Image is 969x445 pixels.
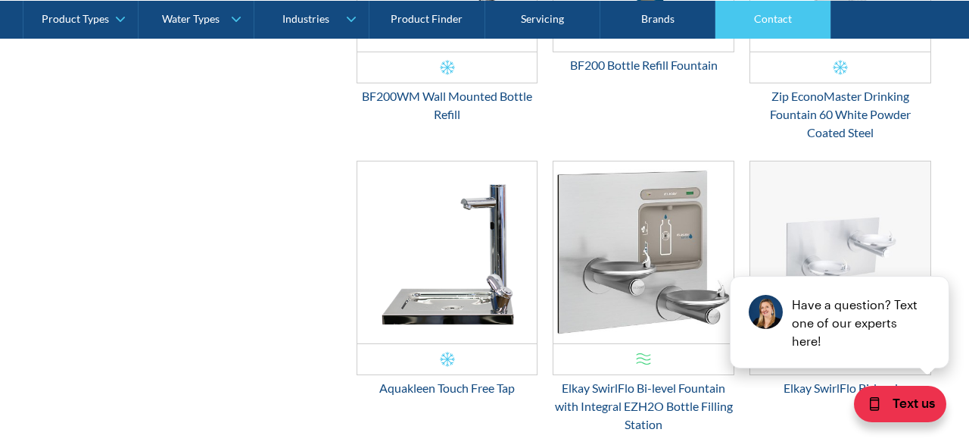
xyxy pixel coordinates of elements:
[357,87,538,124] div: BF200WM Wall Mounted Bottle Refill
[712,206,969,388] iframe: podium webchat widget prompt
[357,161,537,343] img: Aquakleen Touch Free Tap
[749,161,931,397] a: Elkay SwirlFlo Bi-levelElkay SwirlFlo Bi-level
[357,379,538,397] div: Aquakleen Touch Free Tap
[553,379,734,434] div: Elkay SwirlFlo Bi-level Fountain with Integral EZH2O Bottle Filling Station
[162,12,220,25] div: Water Types
[282,12,329,25] div: Industries
[749,87,931,142] div: Zip EconoMaster Drinking Fountain 60 White Powder Coated Steel
[357,161,538,397] a: Aquakleen Touch Free TapAquakleen Touch Free Tap
[42,12,109,25] div: Product Types
[750,161,930,343] img: Elkay SwirlFlo Bi-level
[553,161,734,434] a: Elkay SwirlFlo Bi-level Fountain with Integral EZH2O Bottle Filling StationElkay SwirlFlo Bi-leve...
[818,369,969,445] iframe: podium webchat widget bubble
[553,56,734,74] div: BF200 Bottle Refill Fountain
[553,161,734,343] img: Elkay SwirlFlo Bi-level Fountain with Integral EZH2O Bottle Filling Station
